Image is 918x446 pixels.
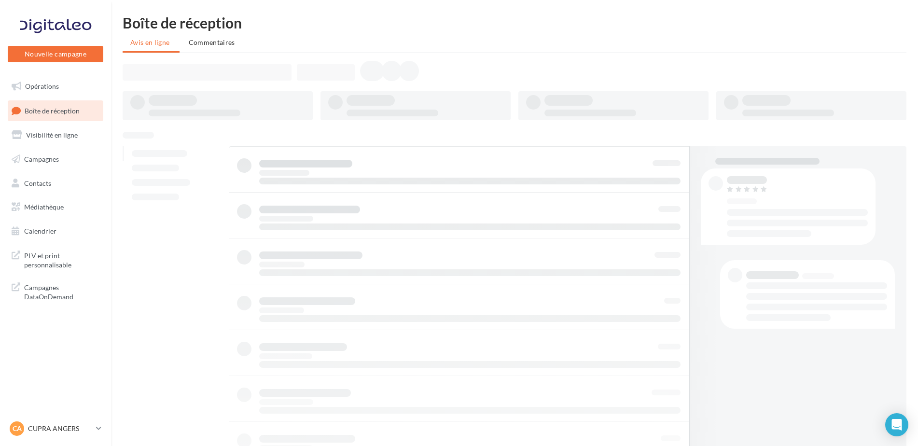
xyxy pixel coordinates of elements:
div: Boîte de réception [123,15,906,30]
span: Boîte de réception [25,106,80,114]
span: Contacts [24,179,51,187]
p: CUPRA ANGERS [28,424,92,433]
a: CA CUPRA ANGERS [8,419,103,438]
span: CA [13,424,22,433]
div: Open Intercom Messenger [885,413,908,436]
a: Campagnes [6,149,105,169]
span: PLV et print personnalisable [24,249,99,270]
span: Calendrier [24,227,56,235]
span: Médiathèque [24,203,64,211]
button: Nouvelle campagne [8,46,103,62]
a: PLV et print personnalisable [6,245,105,274]
a: Contacts [6,173,105,194]
a: Boîte de réception [6,100,105,121]
span: Visibilité en ligne [26,131,78,139]
a: Calendrier [6,221,105,241]
a: Visibilité en ligne [6,125,105,145]
a: Campagnes DataOnDemand [6,277,105,306]
span: Opérations [25,82,59,90]
a: Opérations [6,76,105,97]
a: Médiathèque [6,197,105,217]
span: Commentaires [189,38,235,46]
span: Campagnes [24,155,59,163]
span: Campagnes DataOnDemand [24,281,99,302]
